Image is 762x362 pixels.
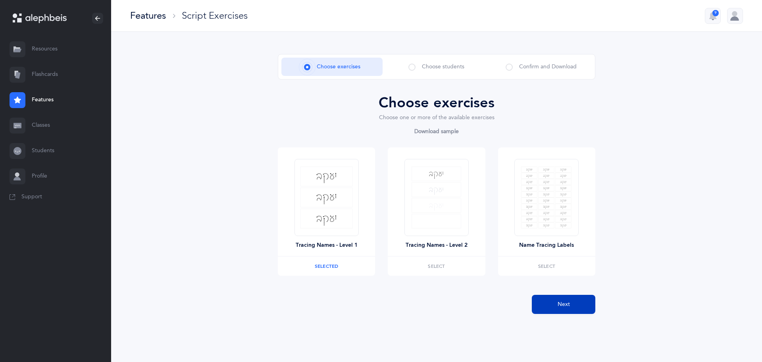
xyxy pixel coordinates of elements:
[296,241,358,250] div: Tracing Names - Level 1
[315,263,339,269] span: Selected
[412,166,461,228] img: tracing-names-level-2.svg
[519,241,574,250] div: Name Tracing Labels
[278,92,595,114] div: Choose exercises
[317,63,360,71] span: Choose exercises
[705,8,721,24] button: 9
[538,264,555,269] span: Select
[558,300,570,309] span: Next
[130,9,166,22] div: Features
[278,114,595,122] div: Choose one or more of the available exercises
[21,193,42,201] span: Support
[428,264,445,269] span: Select
[422,63,464,71] span: Choose students
[414,128,459,138] a: Download sample
[406,241,468,250] div: Tracing Names - Level 2
[532,295,595,314] button: Next
[712,10,719,16] div: 9
[521,166,572,229] img: name-tracing-labels.svg
[519,63,577,71] span: Confirm and Download
[182,9,248,22] div: Script Exercises
[300,166,353,228] img: tracing-names-level-1.svg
